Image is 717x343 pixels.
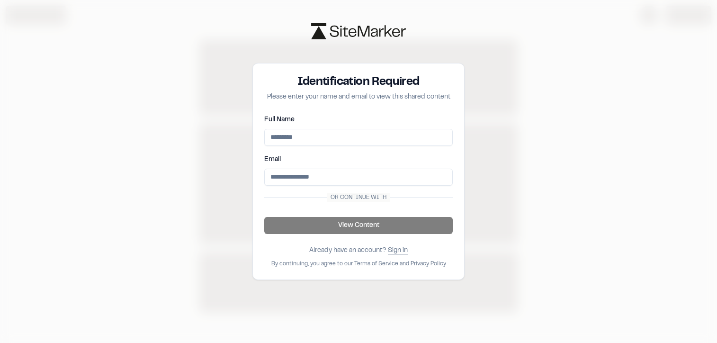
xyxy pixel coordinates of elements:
h3: Identification Required [264,75,453,90]
label: Email [264,157,281,162]
button: Privacy Policy [411,260,446,268]
img: logo-black-rebrand.svg [311,23,406,39]
p: Please enter your name and email to view this shared content [264,92,453,102]
label: Full Name [264,117,295,123]
div: By continuing, you agree to our and [271,260,446,268]
span: Or continue with [327,193,390,202]
button: Terms of Service [354,260,398,268]
button: Sign in [388,245,408,256]
div: Already have an account? [309,245,408,256]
